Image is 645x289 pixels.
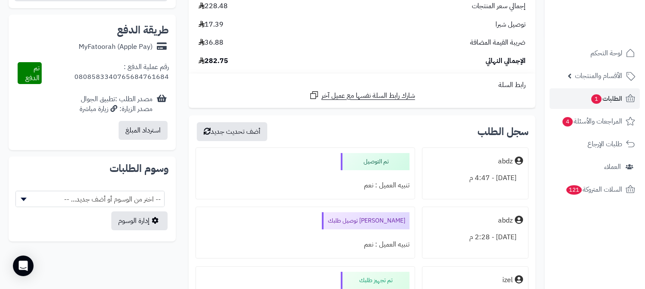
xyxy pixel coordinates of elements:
div: [DATE] - 2:28 م [428,229,523,246]
button: أضف تحديث جديد [197,122,267,141]
span: -- اختر من الوسوم أو أضف جديد... -- [16,191,164,208]
button: استرداد المبلغ [119,121,168,140]
span: 121 [566,185,582,195]
span: 36.88 [199,38,223,48]
a: الطلبات1 [550,88,640,109]
a: المراجعات والأسئلة4 [550,111,640,132]
div: [DATE] - 4:47 م [428,170,523,187]
div: تنبيه العميل : نعم [201,236,410,253]
div: [PERSON_NAME] توصيل طلبك [322,212,410,229]
div: رابط السلة [192,80,532,90]
span: 1 [591,94,602,104]
span: الإجمالي النهائي [486,56,526,66]
div: رقم عملية الدفع : 0808583340765684761684 [42,62,169,84]
a: لوحة التحكم [550,43,640,63]
a: السلات المتروكة121 [550,179,640,200]
span: إجمالي سعر المنتجات [472,1,526,11]
span: توصيل شبرا [495,20,526,30]
span: السلات المتروكة [566,184,622,196]
a: إدارة الوسوم [111,211,168,230]
span: لوحة التحكم [590,47,622,59]
div: تنبيه العميل : نعم [201,177,410,194]
div: Open Intercom Messenger [13,256,34,276]
span: 17.39 [199,20,223,30]
a: طلبات الإرجاع [550,134,640,154]
h2: طريقة الدفع [117,25,169,35]
h2: وسوم الطلبات [15,163,169,174]
span: الطلبات [590,93,622,105]
div: MyFatoorah (Apple Pay) [79,42,153,52]
span: 4 [562,117,573,126]
span: الأقسام والمنتجات [575,70,622,82]
a: العملاء [550,157,640,177]
div: abdz [498,216,513,226]
span: طلبات الإرجاع [587,138,622,150]
span: العملاء [604,161,621,173]
span: المراجعات والأسئلة [562,115,622,127]
h3: سجل الطلب [477,126,529,137]
div: abdz [498,157,513,166]
span: 228.48 [199,1,228,11]
div: تم تجهيز طلبك [341,272,410,289]
span: ضريبة القيمة المضافة [470,38,526,48]
img: logo-2.png [587,24,637,42]
a: شارك رابط السلة نفسها مع عميل آخر [309,90,415,101]
span: تم الدفع [25,63,40,83]
span: 282.75 [199,56,228,66]
div: izel [502,275,513,285]
div: مصدر الزيارة: زيارة مباشرة [79,104,153,114]
span: -- اختر من الوسوم أو أضف جديد... -- [15,191,165,207]
div: تم التوصيل [341,153,410,170]
div: مصدر الطلب :تطبيق الجوال [79,94,153,114]
span: شارك رابط السلة نفسها مع عميل آخر [321,91,415,101]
